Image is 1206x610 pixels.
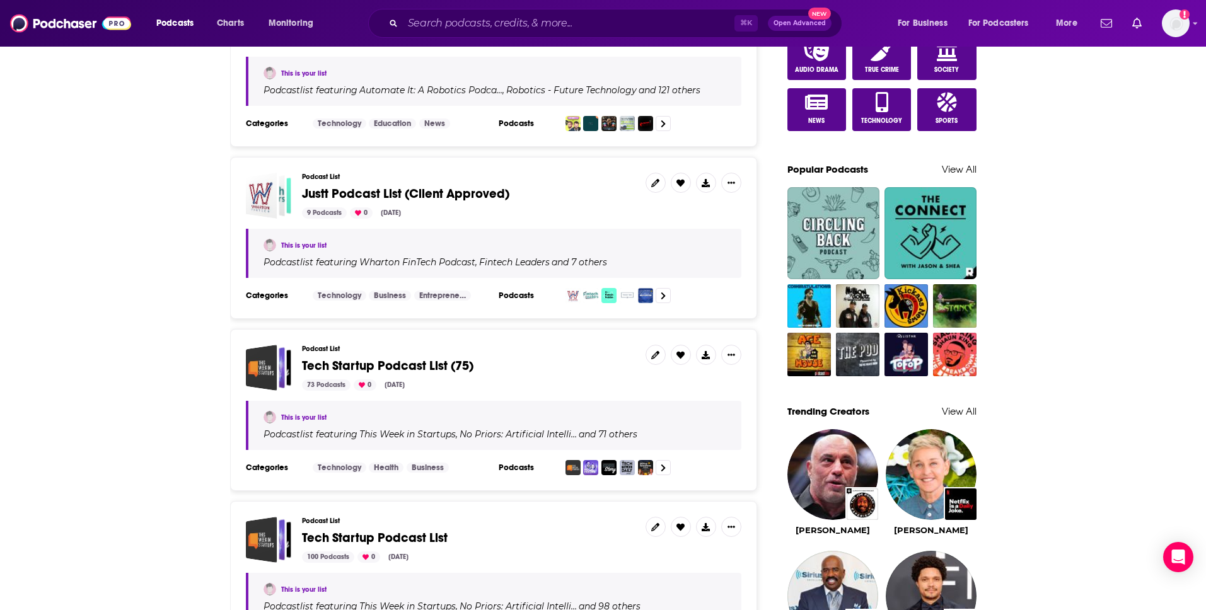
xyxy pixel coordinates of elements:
span: Audio Drama [795,66,838,74]
input: Search podcasts, credits, & more... [403,13,734,33]
img: Alyssa [264,239,276,251]
a: Show notifications dropdown [1096,13,1117,34]
span: , [475,256,477,268]
div: 73 Podcasts [302,379,351,391]
span: Justt Podcast List (Client Approved) [246,173,292,219]
a: No Priors: Artificial Intelli… [458,429,577,439]
span: Logged in as AlyssaScarpaci [1162,9,1190,37]
a: Joe Rogan [796,525,870,535]
a: View All [942,405,977,417]
img: Fintech Takes [620,288,635,303]
a: Million Dollaz Worth Of Game [836,284,879,328]
img: Congratulations with Chris D'Elia [787,284,831,328]
div: 9 Podcasts [302,207,347,219]
h3: Podcast List [302,345,635,353]
div: 100 Podcasts [302,551,354,563]
span: Justt Podcast List (Client Approved) [302,186,509,202]
img: Ace On The House [787,333,831,376]
a: Health [369,463,403,473]
img: The Connect [884,187,977,279]
img: Startup Sensations [638,460,653,475]
div: Podcast list featuring [264,84,726,96]
a: Technology [313,463,366,473]
a: Charts [209,13,252,33]
img: The Joe Rogan Experience [847,488,878,520]
span: Technology [861,117,902,125]
p: and 71 others [579,429,637,440]
span: New [808,8,831,20]
a: The Breakdown with Shaun King [933,333,977,376]
a: Automate It: A Robotics Podca… [357,85,502,95]
button: Show profile menu [1162,9,1190,37]
div: Open Intercom Messenger [1163,542,1193,572]
h3: Categories [246,291,303,301]
a: Trending Creators [787,405,869,417]
button: Show More Button [721,517,741,537]
button: open menu [960,13,1047,33]
a: Justt Podcast List (Client Approved) [302,187,509,201]
a: View All [942,163,977,175]
img: Fintech Leaders [583,288,598,303]
div: 0 [350,207,373,219]
a: Business [407,463,449,473]
img: Circling Back [787,187,879,279]
img: Leaders In Payments [638,288,653,303]
img: Robotics and Ai Revolution [601,116,617,131]
a: Kickass News [884,284,928,328]
button: Open AdvancedNew [768,16,832,31]
svg: Add a profile image [1180,9,1190,20]
a: This is your list [281,241,327,250]
a: Tech Startup Podcast List [246,517,292,563]
img: Robotics - Future Technology [583,116,598,131]
a: Tech Startup Podcast List [302,531,448,545]
span: True Crime [865,66,899,74]
h4: No Priors: Artificial Intelli… [460,429,577,439]
span: Monitoring [269,14,313,32]
a: Robotics - Future Technology [504,85,637,95]
a: This is your list [281,413,327,422]
a: True Crime [852,37,912,80]
img: Netflix Is A Daily Joke [945,488,977,520]
img: User Profile [1162,9,1190,37]
span: Open Advanced [774,20,826,26]
img: Wharton FinTech Podcast [565,288,581,303]
h3: Podcasts [499,118,555,129]
h3: Categories [246,463,303,473]
p: and 7 others [552,256,607,268]
a: Ellen DeGeneres [886,429,977,520]
span: News [808,117,825,125]
h3: Podcasts [499,291,555,301]
h4: Fintech Leaders [479,257,550,267]
img: Alyssa [264,411,276,423]
img: No Priors: Artificial Intelligence | Technology | Startups [583,460,598,475]
span: Tech Startup Podcast List [302,530,448,546]
img: Joe Rogan [787,429,878,520]
span: ⌘ K [734,15,758,32]
img: Podchaser - Follow, Share and Rate Podcasts [10,11,131,35]
a: Alyssa [264,67,276,79]
a: Tech Startup Podcast List (75) [302,359,473,373]
span: For Podcasters [968,14,1029,32]
div: 0 [354,379,376,391]
img: Automate It: A Robotics Podcast [565,116,581,131]
span: More [1056,14,1077,32]
img: The Instance: Deep Dives for Gamers [933,284,977,328]
a: Business [369,291,411,301]
h4: Automate It: A Robotics Podca… [359,85,502,95]
a: TOFOP [884,333,928,376]
a: Popular Podcasts [787,163,868,175]
button: open menu [889,13,963,33]
h3: Categories [246,118,303,129]
a: Tech Startup Podcast List (75) [246,345,292,391]
img: Alyssa [264,583,276,596]
h4: Robotics - Future Technology [506,85,637,95]
h4: This Week in Startups [359,429,456,439]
